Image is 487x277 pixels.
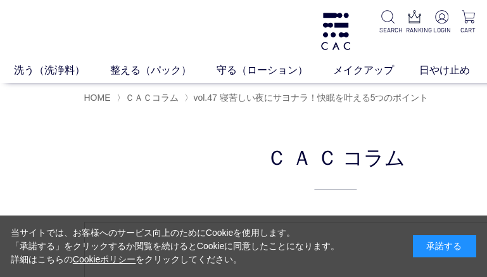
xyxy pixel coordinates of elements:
[217,63,333,78] a: 守る（ローション）
[379,25,396,35] p: SEARCH
[406,25,423,35] p: RANKING
[193,93,428,103] span: vol.47 寝苦しい夜にサヨナラ！快眠を叶える5つのポイント
[433,10,450,35] a: LOGIN
[460,10,477,35] a: CART
[343,141,405,172] span: コラム
[319,13,352,50] img: logo
[460,25,477,35] p: CART
[117,92,182,104] li: 〉
[14,63,110,78] a: 洗う（洗浄料）
[379,10,396,35] a: SEARCH
[11,226,340,266] div: 当サイトでは、お客様へのサービス向上のためにCookieを使用します。 「承諾する」をクリックするか閲覧を続けるとCookieに同意したことになります。 詳細はこちらの をクリックしてください。
[73,254,136,264] a: Cookieポリシー
[184,92,431,104] li: 〉
[413,235,476,257] div: 承諾する
[333,63,419,78] a: メイクアップ
[84,93,111,103] a: HOME
[433,25,450,35] p: LOGIN
[110,63,217,78] a: 整える（パック）
[406,10,423,35] a: RANKING
[125,93,179,103] a: ＣＡＣコラム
